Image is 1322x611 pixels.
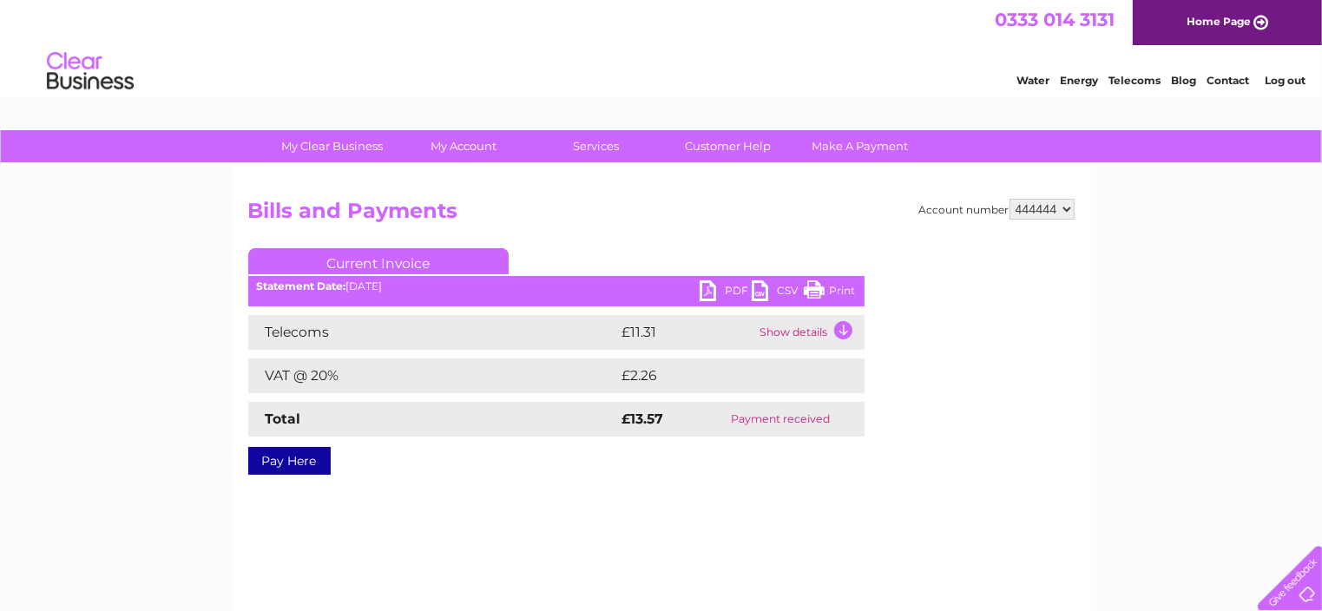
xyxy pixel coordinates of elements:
a: Pay Here [248,447,331,475]
td: £11.31 [618,315,756,350]
a: Print [804,280,856,305]
a: Water [1016,74,1049,87]
a: Telecoms [1108,74,1161,87]
strong: Total [266,411,301,427]
b: Statement Date: [257,279,346,292]
td: VAT @ 20% [248,358,618,393]
h2: Bills and Payments [248,199,1075,232]
a: 0333 014 3131 [995,9,1115,30]
td: Payment received [696,402,865,437]
a: My Clear Business [260,130,404,162]
div: [DATE] [248,280,865,292]
a: Customer Help [656,130,799,162]
strong: £13.57 [622,411,664,427]
a: Contact [1207,74,1249,87]
a: Current Invoice [248,248,509,274]
td: Show details [756,315,865,350]
a: Services [524,130,668,162]
div: Clear Business is a trading name of Verastar Limited (registered in [GEOGRAPHIC_DATA] No. 3667643... [252,10,1072,84]
img: logo.png [46,45,135,98]
a: My Account [392,130,536,162]
a: PDF [700,280,752,305]
a: Make A Payment [788,130,931,162]
a: CSV [752,280,804,305]
div: Account number [919,199,1075,220]
a: Log out [1265,74,1306,87]
td: £2.26 [618,358,824,393]
td: Telecoms [248,315,618,350]
a: Energy [1060,74,1098,87]
a: Blog [1171,74,1196,87]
